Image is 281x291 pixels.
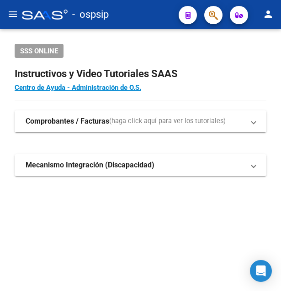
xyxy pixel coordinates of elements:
[7,9,18,20] mat-icon: menu
[15,110,266,132] mat-expansion-panel-header: Comprobantes / Facturas(haga click aquí para ver los tutoriales)
[263,9,274,20] mat-icon: person
[15,83,141,92] a: Centro de Ayuda - Administración de O.S.
[26,116,109,126] strong: Comprobantes / Facturas
[20,47,58,55] span: SSS ONLINE
[26,160,154,170] strong: Mecanismo Integración (Discapacidad)
[15,44,64,58] button: SSS ONLINE
[72,5,109,25] span: - ospsip
[109,116,226,126] span: (haga click aquí para ver los tutoriales)
[15,154,266,176] mat-expansion-panel-header: Mecanismo Integración (Discapacidad)
[250,260,272,282] div: Open Intercom Messenger
[15,65,266,83] h2: Instructivos y Video Tutoriales SAAS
